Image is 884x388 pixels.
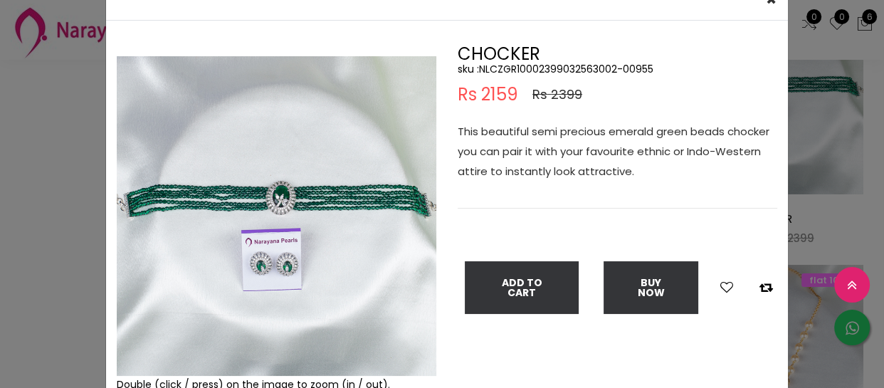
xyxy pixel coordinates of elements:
[458,122,777,182] p: This beautiful semi precious emerald green beads chocker you can pair it with your favourite ethn...
[458,86,518,103] span: Rs 2159
[458,46,777,63] h2: CHOCKER
[716,278,737,297] button: Add to wishlist
[465,261,579,314] button: Add To Cart
[532,86,582,103] span: Rs 2399
[458,63,777,75] h5: sku : NLCZGR10002399032563002-00955
[117,56,436,376] img: Example
[755,278,777,297] button: Add to compare
[604,261,698,314] button: Buy Now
